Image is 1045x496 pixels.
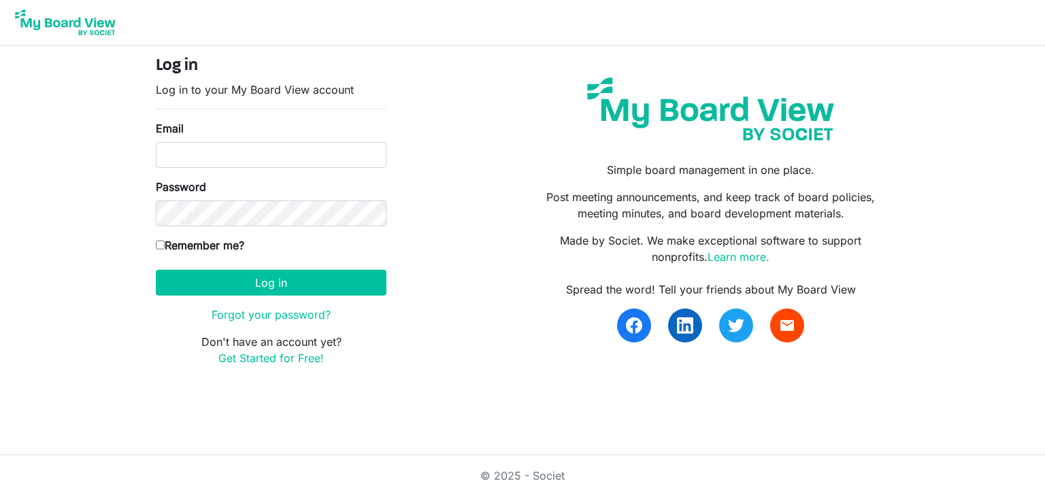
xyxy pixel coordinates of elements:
[480,469,565,482] a: © 2025 - Societ
[156,82,386,98] p: Log in to your My Board View account
[708,250,769,264] a: Learn more.
[156,237,244,253] label: Remember me?
[156,334,386,366] p: Don't have an account yet?
[218,351,324,365] a: Get Started for Free!
[533,189,889,222] p: Post meeting announcements, and keep track of board policies, meeting minutes, and board developm...
[156,56,386,76] h4: Log in
[156,270,386,296] button: Log in
[533,281,889,298] div: Spread the word! Tell your friends about My Board View
[212,308,331,321] a: Forgot your password?
[770,308,804,342] a: email
[11,5,120,39] img: My Board View Logo
[728,317,744,334] img: twitter.svg
[577,67,844,151] img: my-board-view-societ.svg
[626,317,642,334] img: facebook.svg
[533,162,889,178] p: Simple board management in one place.
[533,232,889,265] p: Made by Societ. We make exceptional software to support nonprofits.
[677,317,693,334] img: linkedin.svg
[156,179,206,195] label: Password
[156,241,165,249] input: Remember me?
[779,317,795,334] span: email
[156,120,184,137] label: Email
